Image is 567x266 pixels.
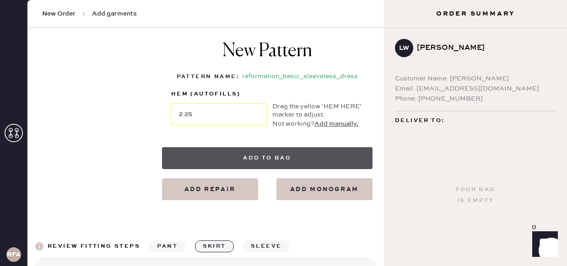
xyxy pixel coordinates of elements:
span: Deliver to: [395,115,444,126]
h3: Order Summary [384,9,567,18]
div: Drag the yellow ‘HEM HERE’ marker to adjust. [272,102,363,119]
iframe: Front Chat [524,225,563,264]
div: Phone: [PHONE_NUMBER] [395,94,556,104]
div: Review fitting steps [48,241,140,252]
div: Not working? [272,119,363,129]
span: New Order [42,9,76,18]
input: Move the yellow marker! [171,103,267,125]
div: reformation_basic_sleeveless_dress [242,71,358,82]
button: Add to bag [162,147,373,169]
div: Email: [EMAIL_ADDRESS][DOMAIN_NAME] [395,84,556,94]
button: pant [149,240,185,252]
button: add monogram [276,178,373,200]
span: Add garments [92,9,137,18]
h3: LW [399,45,409,51]
div: Your bag is empty [455,184,495,206]
label: Hem (autofills) [171,89,267,100]
button: Add manually. [314,119,358,129]
button: sleeve [243,240,289,252]
h1: New Pattern [222,40,312,71]
div: Customer Name: [PERSON_NAME] [395,74,556,84]
button: skirt [195,240,234,252]
h3: RFA [7,251,21,258]
div: Pattern Name : [177,71,239,82]
button: Add repair [162,178,258,200]
div: [PERSON_NAME] [417,43,549,53]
